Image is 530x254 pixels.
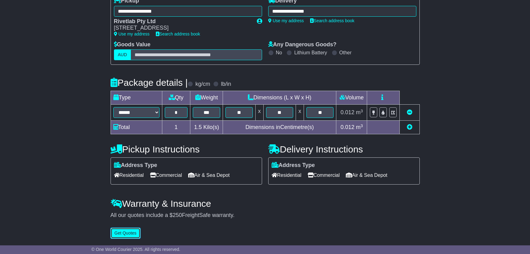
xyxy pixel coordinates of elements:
[190,91,223,105] td: Weight
[221,81,231,88] label: lb/in
[150,170,182,180] span: Commercial
[341,124,354,130] span: 0.012
[308,170,340,180] span: Commercial
[91,247,180,252] span: © One World Courier 2025. All rights reserved.
[272,162,315,169] label: Address Type
[162,121,190,134] td: 1
[114,41,151,48] label: Goods Value
[114,170,144,180] span: Residential
[114,18,251,25] div: Rivetlab Pty Ltd
[361,123,363,128] sup: 3
[223,121,336,134] td: Dimensions in Centimetre(s)
[111,212,420,219] div: All our quotes include a $ FreightSafe warranty.
[111,144,262,154] h4: Pickup Instructions
[111,228,141,239] button: Get Quotes
[114,25,251,31] div: [STREET_ADDRESS]
[339,50,352,56] label: Other
[188,170,230,180] span: Air & Sea Depot
[156,31,200,36] a: Search address book
[268,18,304,23] a: Use my address
[268,41,337,48] label: Any Dangerous Goods?
[346,170,387,180] span: Air & Sea Depot
[296,105,304,121] td: x
[276,50,282,56] label: No
[195,81,210,88] label: kg/cm
[336,91,367,105] td: Volume
[114,49,131,60] label: AUD
[111,91,162,105] td: Type
[356,124,363,130] span: m
[310,18,354,23] a: Search address book
[162,91,190,105] td: Qty
[194,124,202,130] span: 1.5
[223,91,336,105] td: Dimensions (L x W x H)
[173,212,182,218] span: 250
[255,105,263,121] td: x
[268,144,420,154] h4: Delivery Instructions
[407,124,412,130] a: Add new item
[272,170,301,180] span: Residential
[111,121,162,134] td: Total
[111,77,188,88] h4: Package details |
[407,109,412,115] a: Remove this item
[341,109,354,115] span: 0.012
[361,109,363,113] sup: 3
[356,109,363,115] span: m
[114,162,157,169] label: Address Type
[111,198,420,209] h4: Warranty & Insurance
[190,121,223,134] td: Kilo(s)
[114,31,150,36] a: Use my address
[294,50,327,56] label: Lithium Battery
